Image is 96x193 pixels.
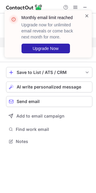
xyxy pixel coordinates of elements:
img: error [9,15,18,24]
button: AI write personalized message [6,82,92,92]
span: Add to email campaign [16,114,65,118]
p: Upgrade now for unlimited email reveals or come back next month for more. [22,22,77,40]
img: ContactOut v5.3.10 [6,4,42,11]
button: Add to email campaign [6,111,92,121]
header: Monthly email limit reached [22,15,77,21]
span: Send email [17,99,40,104]
span: Notes [16,139,90,144]
span: Upgrade Now [33,46,59,51]
span: AI write personalized message [17,85,81,89]
button: save-profile-one-click [6,67,92,78]
button: Find work email [6,125,92,134]
span: Find work email [16,127,90,132]
div: Save to List / ATS / CRM [17,70,82,75]
button: Upgrade Now [22,44,70,53]
button: Notes [6,137,92,146]
button: Send email [6,96,92,107]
